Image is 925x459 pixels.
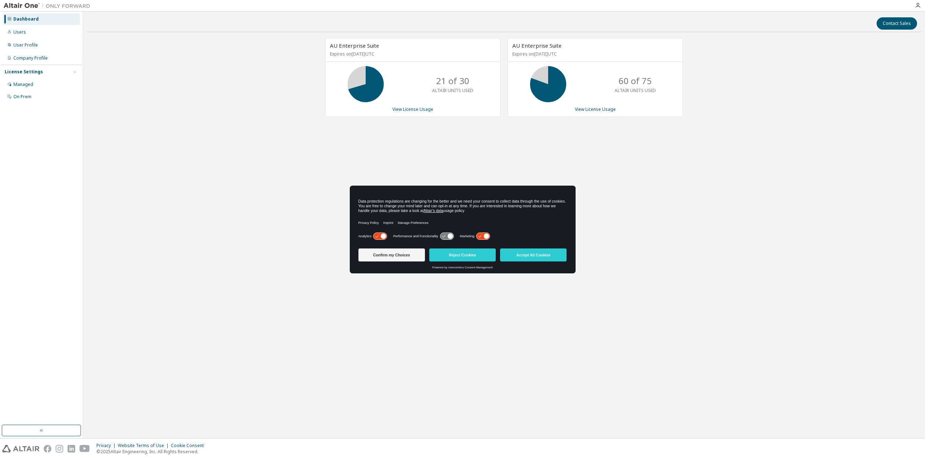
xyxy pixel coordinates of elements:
p: ALTAIR UNITS USED [432,87,473,94]
div: On Prem [13,94,31,100]
p: Expires on [DATE] UTC [512,51,676,57]
img: linkedin.svg [68,445,75,452]
div: Managed [13,82,33,87]
p: Expires on [DATE] UTC [330,51,494,57]
div: Privacy [96,443,118,449]
p: ALTAIR UNITS USED [615,87,656,94]
div: License Settings [5,69,43,75]
a: View License Usage [392,106,433,112]
div: Users [13,29,26,35]
div: Website Terms of Use [118,443,171,449]
img: altair_logo.svg [2,445,39,452]
img: facebook.svg [44,445,51,452]
p: © 2025 Altair Engineering, Inc. All Rights Reserved. [96,449,208,455]
a: View License Usage [575,106,616,112]
p: 21 of 30 [436,75,469,87]
img: Altair One [4,2,94,9]
img: youtube.svg [79,445,90,452]
div: Company Profile [13,55,48,61]
span: AU Enterprise Suite [330,42,379,49]
div: Cookie Consent [171,443,208,449]
p: 60 of 75 [619,75,652,87]
img: instagram.svg [56,445,63,452]
div: Dashboard [13,16,39,22]
span: AU Enterprise Suite [512,42,562,49]
button: Contact Sales [877,17,917,30]
div: User Profile [13,42,38,48]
